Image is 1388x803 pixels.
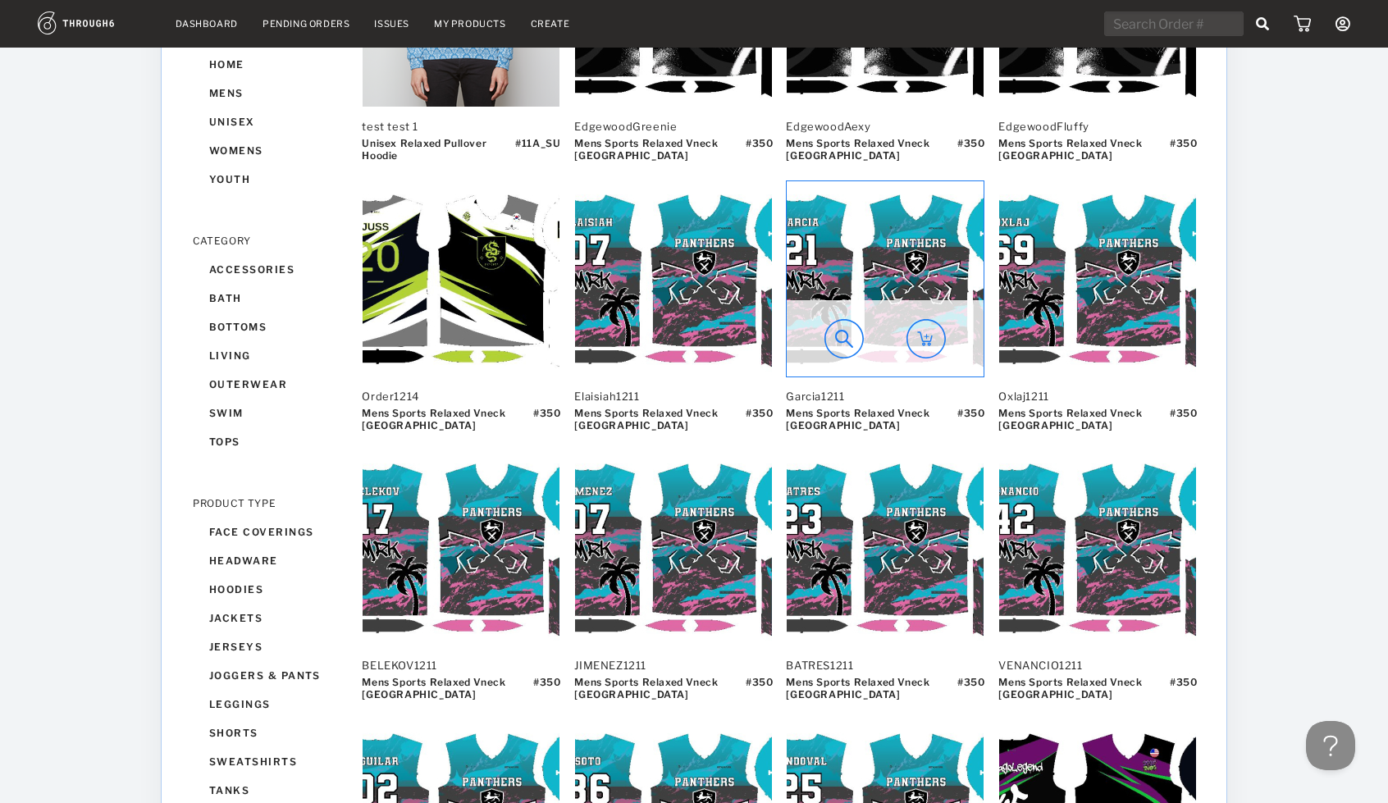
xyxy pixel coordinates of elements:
[906,319,946,358] img: icon_add_to_cart_circle.749e9121.svg
[193,497,349,509] div: PRODUCT TYPE
[193,107,349,136] div: unisex
[998,137,1170,162] div: Mens Sports Relaxed Vneck [GEOGRAPHIC_DATA]
[787,450,984,646] img: 9572a1ac-3bf7-4ab4-8fa3-3aec27dd894a-XS.jpg
[193,370,349,399] div: outerwear
[1170,407,1197,431] div: # 350
[999,450,1196,646] img: c745ad6a-dadd-4bf9-9949-090dbc539085-XS.jpg
[193,50,349,79] div: home
[533,676,560,700] div: # 350
[193,719,349,747] div: shorts
[786,120,983,133] div: EdgewoodAexy
[38,11,151,34] img: logo.1c10ca64.svg
[574,407,746,431] div: Mens Sports Relaxed Vneck [GEOGRAPHIC_DATA]
[193,427,349,456] div: tops
[193,399,349,427] div: swim
[193,136,349,165] div: womens
[786,676,957,700] div: Mens Sports Relaxed Vneck [GEOGRAPHIC_DATA]
[193,690,349,719] div: leggings
[531,18,570,30] a: Create
[746,137,773,162] div: # 350
[193,255,349,284] div: accessories
[374,18,409,30] a: Issues
[533,407,560,431] div: # 350
[1170,137,1197,162] div: # 350
[193,632,349,661] div: jerseys
[363,181,559,376] img: f25846bb-d60a-4894-9129-d2b980d65c02-XS.jpg
[193,235,349,247] div: CATEGORY
[193,661,349,690] div: joggers & pants
[362,137,515,162] div: Unisex Relaxed Pullover Hoodie
[193,284,349,313] div: bath
[999,181,1196,376] img: a648960f-7c69-46ae-a85d-b17144638389-XS.jpg
[824,319,864,358] img: icon_preview.a61dccac.svg
[574,120,771,133] div: EdgewoodGreenie
[957,407,984,431] div: # 350
[787,181,984,376] img: 769fb28d-780e-41a3-86f7-8a684ac4df71-XS.jpg
[515,137,560,162] div: # 11A_SU
[193,518,349,546] div: face coverings
[998,407,1170,431] div: Mens Sports Relaxed Vneck [GEOGRAPHIC_DATA]
[786,137,957,162] div: Mens Sports Relaxed Vneck [GEOGRAPHIC_DATA]
[998,120,1195,133] div: EdgewoodFluffy
[1294,16,1311,32] img: icon_cart.dab5cea1.svg
[574,390,771,403] div: Elaisiah1211
[1104,11,1244,36] input: Search Order #
[362,407,533,431] div: Mens Sports Relaxed Vneck [GEOGRAPHIC_DATA]
[574,137,746,162] div: Mens Sports Relaxed Vneck [GEOGRAPHIC_DATA]
[263,18,349,30] a: Pending Orders
[998,390,1195,403] div: Oxlaj1211
[176,18,238,30] a: Dashboard
[193,575,349,604] div: hoodies
[362,390,559,403] div: Order1214
[998,676,1170,700] div: Mens Sports Relaxed Vneck [GEOGRAPHIC_DATA]
[575,181,772,376] img: 43183e16-6d64-4aa2-b91a-73f162272dab-XS.jpg
[786,407,957,431] div: Mens Sports Relaxed Vneck [GEOGRAPHIC_DATA]
[575,450,772,646] img: 015433cb-727d-44d2-bda0-b5b8023a9d2d-XS.jpg
[434,18,506,30] a: My Products
[193,165,349,194] div: youth
[193,546,349,575] div: headware
[193,604,349,632] div: jackets
[786,390,983,403] div: Garcia1211
[193,79,349,107] div: mens
[957,137,984,162] div: # 350
[363,450,559,646] img: 603f1af5-3532-4c97-ba8d-91cfcb91b395-XS.jpg
[746,407,773,431] div: # 350
[957,676,984,700] div: # 350
[574,676,746,700] div: Mens Sports Relaxed Vneck [GEOGRAPHIC_DATA]
[574,659,771,672] div: JIMENEZ1211
[1306,721,1355,770] iframe: Help Scout Beacon - Open
[362,120,559,133] div: test test 1
[193,313,349,341] div: bottoms
[362,659,559,672] div: BELEKOV1211
[362,676,533,700] div: Mens Sports Relaxed Vneck [GEOGRAPHIC_DATA]
[746,676,773,700] div: # 350
[193,341,349,370] div: living
[998,659,1195,672] div: VENANCIO1211
[1170,676,1197,700] div: # 350
[786,659,983,672] div: BATRES1211
[193,747,349,776] div: sweatshirts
